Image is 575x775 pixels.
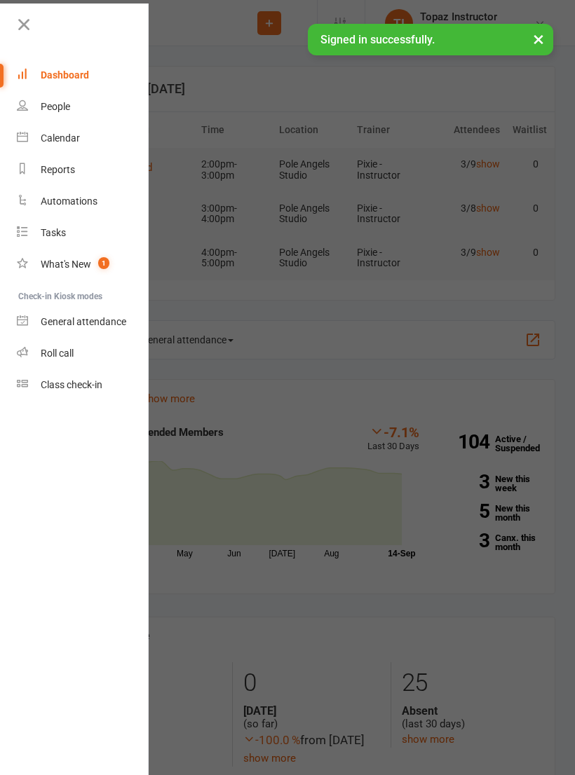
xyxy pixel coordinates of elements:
[17,123,149,154] a: Calendar
[41,379,102,390] div: Class check-in
[17,249,149,280] a: What's New1
[41,196,97,207] div: Automations
[41,259,91,270] div: What's New
[41,69,89,81] div: Dashboard
[17,369,149,401] a: Class kiosk mode
[17,154,149,186] a: Reports
[41,316,126,327] div: General attendance
[17,306,149,338] a: General attendance kiosk mode
[41,348,74,359] div: Roll call
[17,217,149,249] a: Tasks
[98,257,109,269] span: 1
[17,60,149,91] a: Dashboard
[17,186,149,217] a: Automations
[41,227,66,238] div: Tasks
[41,101,70,112] div: People
[526,24,551,54] button: ×
[320,33,435,46] span: Signed in successfully.
[17,338,149,369] a: Roll call
[17,91,149,123] a: People
[41,164,75,175] div: Reports
[41,132,80,144] div: Calendar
